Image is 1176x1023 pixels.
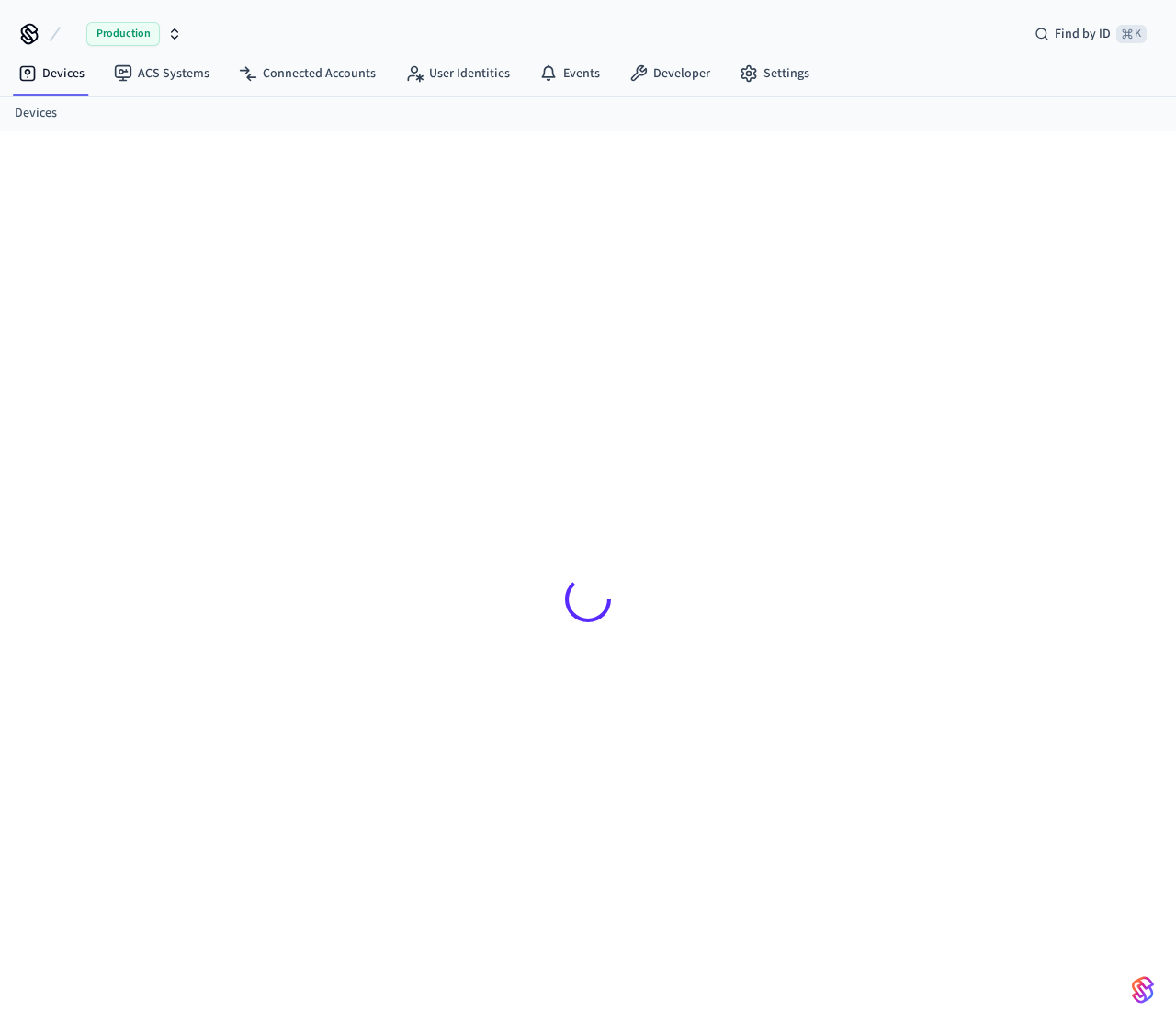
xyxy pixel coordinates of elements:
a: Connected Accounts [224,57,390,90]
a: Developer [615,57,725,90]
a: ACS Systems [99,57,224,90]
div: Find by ID⌘ K [1020,17,1161,51]
a: Devices [15,104,57,123]
img: SeamLogoGradient.69752ec5.svg [1132,975,1154,1005]
span: Production [86,22,160,46]
a: User Identities [390,57,525,90]
a: Events [525,57,615,90]
a: Devices [4,57,99,90]
a: Settings [725,57,824,90]
span: ⌘ K [1116,25,1147,43]
span: Find by ID [1055,25,1111,43]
